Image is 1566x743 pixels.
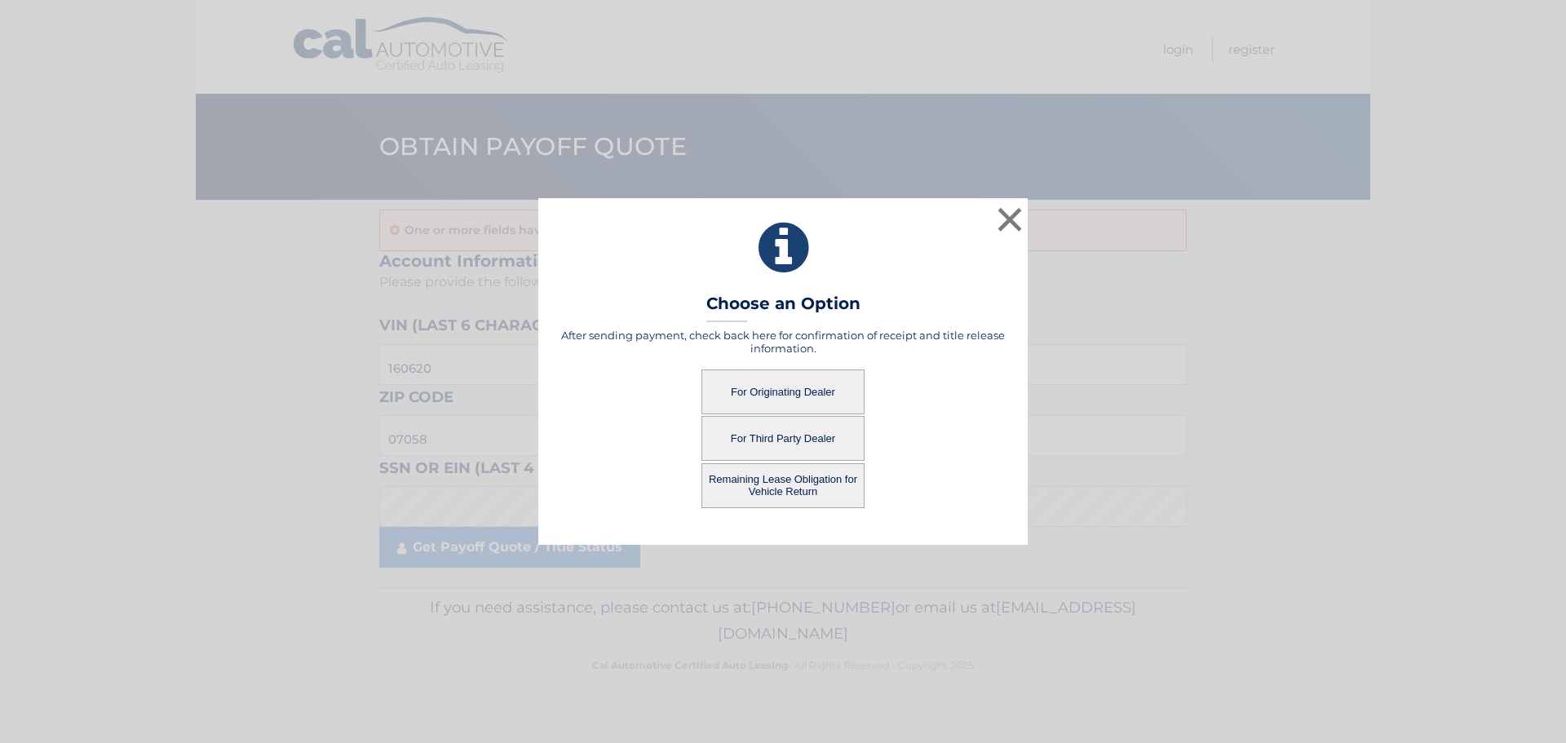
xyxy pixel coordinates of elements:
button: Remaining Lease Obligation for Vehicle Return [701,463,865,508]
button: × [993,203,1026,236]
button: For Originating Dealer [701,369,865,414]
h5: After sending payment, check back here for confirmation of receipt and title release information. [559,329,1007,355]
button: For Third Party Dealer [701,416,865,461]
h3: Choose an Option [706,294,860,322]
